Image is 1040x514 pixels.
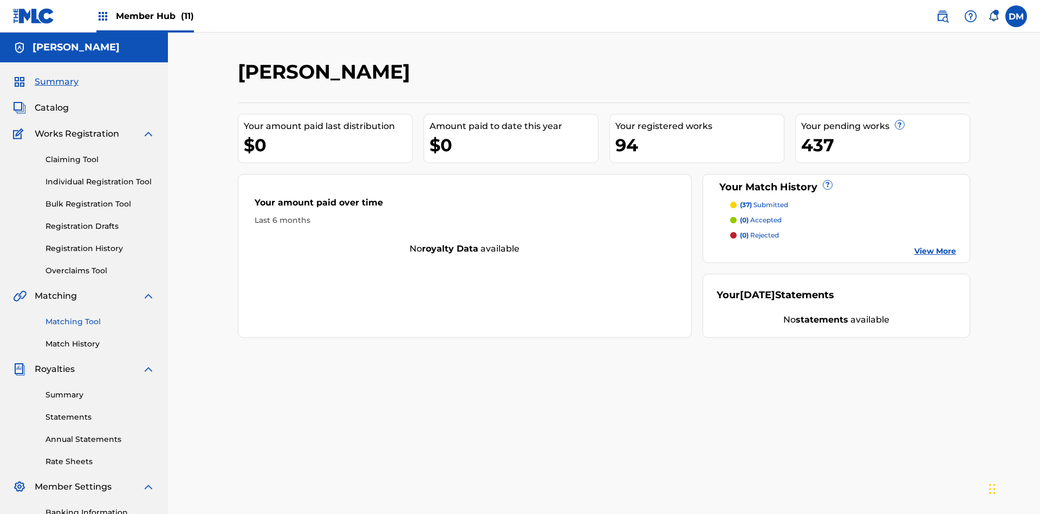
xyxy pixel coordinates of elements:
[430,133,598,157] div: $0
[936,10,949,23] img: search
[13,8,55,24] img: MLC Logo
[45,198,155,210] a: Bulk Registration Tool
[35,101,69,114] span: Catalog
[13,101,26,114] img: Catalog
[35,127,119,140] span: Works Registration
[244,120,412,133] div: Your amount paid last distribution
[13,127,27,140] img: Works Registration
[45,434,155,445] a: Annual Statements
[615,120,784,133] div: Your registered works
[717,313,957,326] div: No available
[740,231,749,239] span: (0)
[32,41,120,54] h5: RONALD MCTESTERSON
[740,230,779,240] p: rejected
[13,363,26,376] img: Royalties
[986,462,1040,514] iframe: Chat Widget
[45,176,155,188] a: Individual Registration Tool
[13,480,26,493] img: Member Settings
[45,412,155,423] a: Statements
[717,180,957,195] div: Your Match History
[45,316,155,327] a: Matching Tool
[35,290,77,303] span: Matching
[914,246,956,257] a: View More
[238,60,415,84] h2: [PERSON_NAME]
[422,243,478,254] strong: royalty data
[989,473,996,505] div: Drag
[45,154,155,165] a: Claiming Tool
[45,221,155,232] a: Registration Drafts
[801,133,970,157] div: 437
[740,215,782,225] p: accepted
[181,11,194,21] span: (11)
[960,5,981,27] div: Help
[823,181,832,189] span: ?
[255,215,675,226] div: Last 6 months
[13,75,79,88] a: SummarySummary
[244,133,412,157] div: $0
[13,101,69,114] a: CatalogCatalog
[45,456,155,467] a: Rate Sheets
[13,290,27,303] img: Matching
[430,120,598,133] div: Amount paid to date this year
[35,363,75,376] span: Royalties
[142,363,155,376] img: expand
[796,314,848,325] strong: statements
[730,215,957,225] a: (0) accepted
[730,200,957,210] a: (37) submitted
[717,288,834,303] div: Your Statements
[45,338,155,350] a: Match History
[740,216,749,224] span: (0)
[238,242,691,255] div: No available
[730,230,957,240] a: (0) rejected
[615,133,784,157] div: 94
[35,480,112,493] span: Member Settings
[801,120,970,133] div: Your pending works
[740,201,752,209] span: (37)
[116,10,194,22] span: Member Hub
[96,10,109,23] img: Top Rightsholders
[988,11,999,22] div: Notifications
[142,290,155,303] img: expand
[35,75,79,88] span: Summary
[932,5,953,27] a: Public Search
[45,243,155,254] a: Registration History
[13,41,26,54] img: Accounts
[255,196,675,215] div: Your amount paid over time
[895,120,904,129] span: ?
[45,389,155,401] a: Summary
[964,10,977,23] img: help
[45,265,155,277] a: Overclaims Tool
[740,289,775,301] span: [DATE]
[740,200,788,210] p: submitted
[13,75,26,88] img: Summary
[1005,5,1027,27] div: User Menu
[142,127,155,140] img: expand
[142,480,155,493] img: expand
